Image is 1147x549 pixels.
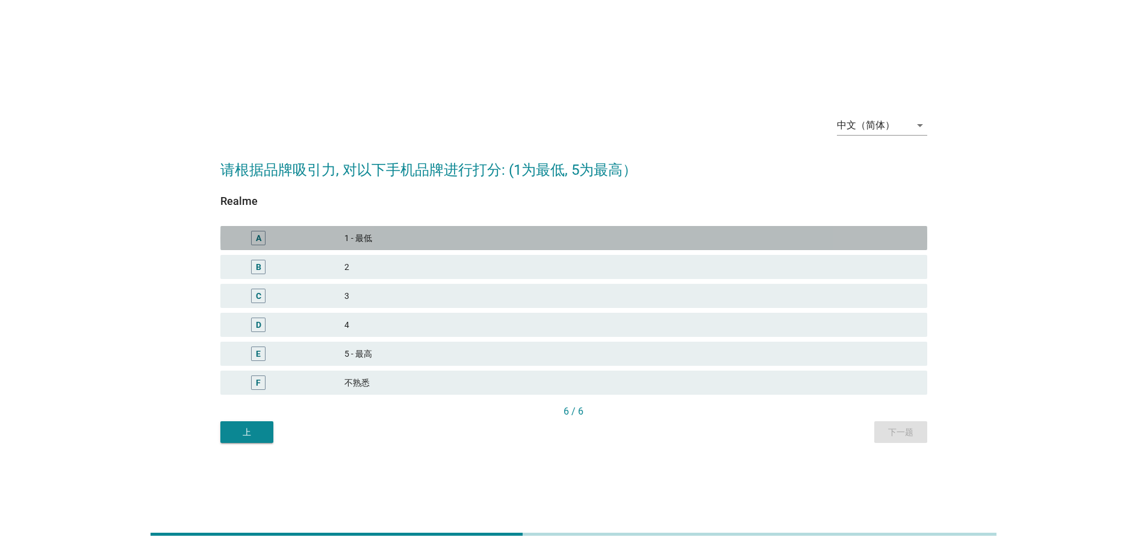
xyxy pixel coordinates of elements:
button: 上 [220,421,273,443]
div: A [256,232,261,245]
div: 中文（简体） [837,120,895,131]
div: 1 - 最低 [344,231,918,245]
div: D [256,319,261,331]
div: 4 [344,318,918,332]
div: B [256,261,261,274]
div: F [256,377,261,389]
h2: 请根据品牌吸引力, 对以下手机品牌进行打分: (1为最低, 5为最高） [220,147,927,181]
div: 3 [344,289,918,303]
div: 不熟悉 [344,375,918,390]
div: 2 [344,260,918,274]
div: 上 [230,426,264,439]
div: 5 - 最高 [344,347,918,361]
i: arrow_drop_down [913,118,927,133]
div: E [256,348,261,360]
div: 6 / 6 [220,404,927,419]
div: C [256,290,261,303]
div: Realme [220,193,927,209]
